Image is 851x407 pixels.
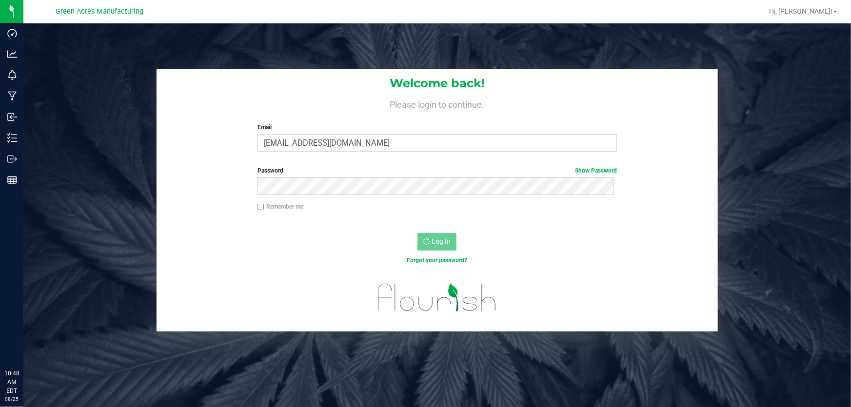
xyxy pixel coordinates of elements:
span: Green Acres Manufacturing [56,7,143,16]
p: 08/25 [4,395,19,403]
inline-svg: Outbound [7,154,17,164]
inline-svg: Dashboard [7,28,17,38]
span: Hi, [PERSON_NAME]! [769,7,832,15]
p: 10:48 AM EDT [4,369,19,395]
img: flourish_logo.svg [367,275,508,320]
inline-svg: Monitoring [7,70,17,80]
span: Log In [432,237,451,245]
a: Forgot your password? [407,257,467,264]
label: Remember me [257,202,303,211]
input: Remember me [257,204,264,211]
span: Password [257,167,283,174]
inline-svg: Manufacturing [7,91,17,101]
a: Show Password [575,167,617,174]
inline-svg: Analytics [7,49,17,59]
h4: Please login to continue. [157,97,718,109]
h1: Welcome back! [157,77,718,90]
button: Log In [417,233,456,251]
inline-svg: Inbound [7,112,17,122]
inline-svg: Reports [7,175,17,185]
inline-svg: Inventory [7,133,17,143]
label: Email [257,123,617,132]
